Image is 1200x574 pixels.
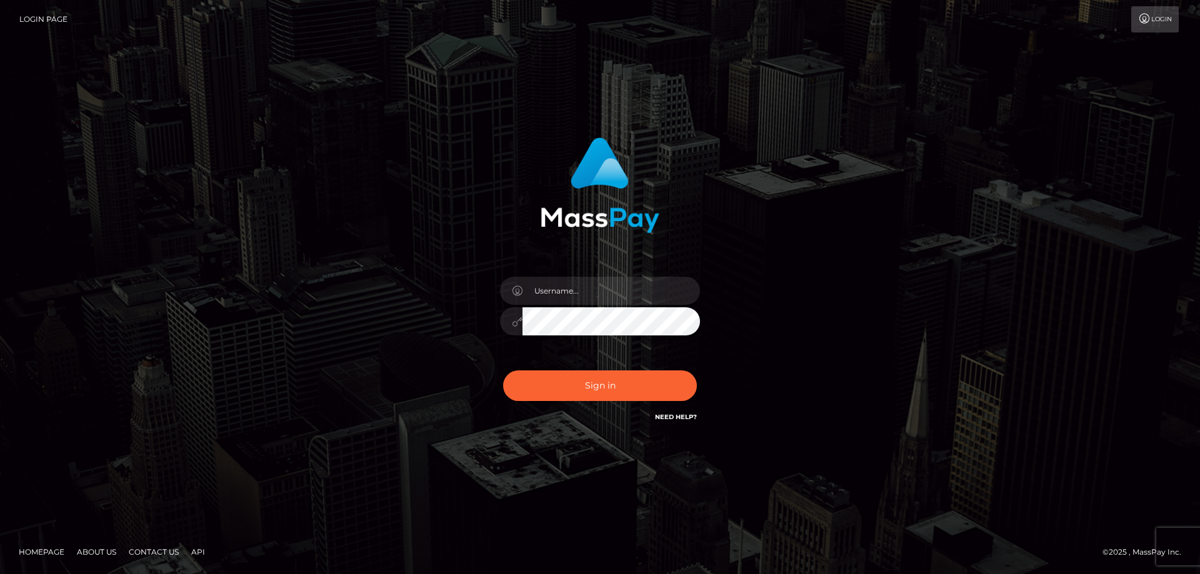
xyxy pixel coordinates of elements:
a: API [186,542,210,562]
a: Login [1131,6,1179,32]
a: Contact Us [124,542,184,562]
a: Homepage [14,542,69,562]
a: Login Page [19,6,67,32]
a: About Us [72,542,121,562]
button: Sign in [503,370,697,401]
img: MassPay Login [541,137,659,233]
a: Need Help? [655,413,697,421]
input: Username... [522,277,700,305]
div: © 2025 , MassPay Inc. [1102,545,1191,559]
